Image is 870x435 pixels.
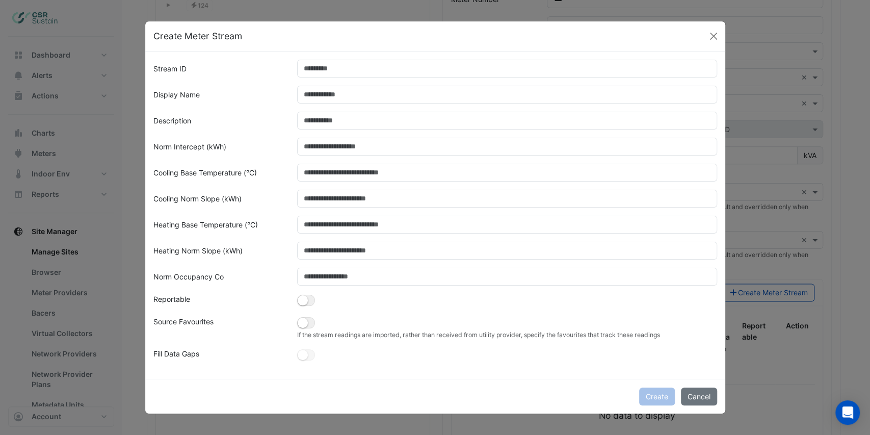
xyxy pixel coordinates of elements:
label: Cooling Base Temperature (°C) [153,164,257,182]
label: Description [153,112,191,130]
button: Close [706,29,721,44]
h5: Create Meter Stream [153,30,242,43]
label: Norm Occupancy Co [153,268,224,286]
label: Heating Base Temperature (°C) [153,216,258,234]
label: Display Name [153,86,200,104]
small: If the stream readings are imported, rather than received from utility provider, specify the favo... [297,330,717,340]
label: Heating Norm Slope (kWh) [153,242,243,260]
label: Reportable [153,294,190,308]
label: Source Favourites [153,316,214,330]
button: Cancel [681,388,717,405]
label: Cooling Norm Slope (kWh) [153,190,242,208]
label: Fill Data Gaps [153,348,199,363]
label: Norm Intercept (kWh) [153,138,226,156]
div: Open Intercom Messenger [835,400,860,425]
label: Stream ID [153,60,187,78]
